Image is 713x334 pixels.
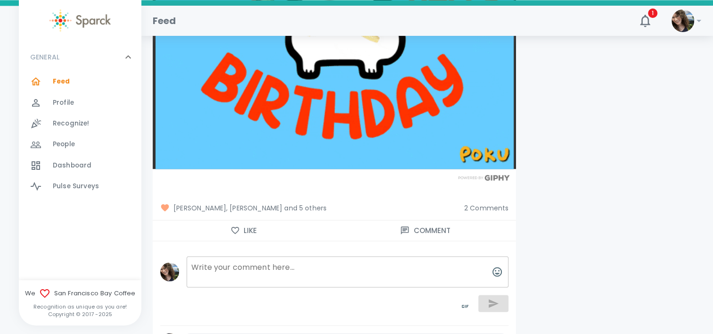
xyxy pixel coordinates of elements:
img: Powered by GIPHY [456,175,512,181]
img: Sparck logo [49,9,111,32]
a: Recognize! [19,113,141,134]
a: People [19,134,141,155]
a: Feed [19,71,141,92]
span: Feed [53,77,70,86]
span: Dashboard [53,161,91,170]
span: 2 Comments [464,203,509,212]
img: Picture of Vashti Cirinna [160,262,179,281]
button: toggle password visibility [454,295,476,317]
span: Recognize! [53,119,90,128]
div: GENERAL [19,43,141,71]
p: Recognition as unique as you are! [19,303,141,310]
a: Profile [19,92,141,113]
span: 1 [648,8,657,18]
span: We San Francisco Bay Coffee [19,288,141,299]
a: Sparck logo [19,9,141,32]
button: Comment [335,220,516,240]
img: Picture of Vashti [672,9,694,32]
button: 1 [634,9,656,32]
a: Pulse Surveys [19,176,141,197]
p: Copyright © 2017 - 2025 [19,310,141,318]
span: Pulse Surveys [53,182,99,191]
button: Like [153,220,335,240]
span: People [53,140,75,149]
span: Profile [53,98,74,108]
span: [PERSON_NAME], [PERSON_NAME] and 5 others [160,203,457,212]
h1: Feed [153,13,176,28]
p: GENERAL [30,52,59,62]
div: GENERAL [19,71,141,200]
a: Dashboard [19,155,141,176]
